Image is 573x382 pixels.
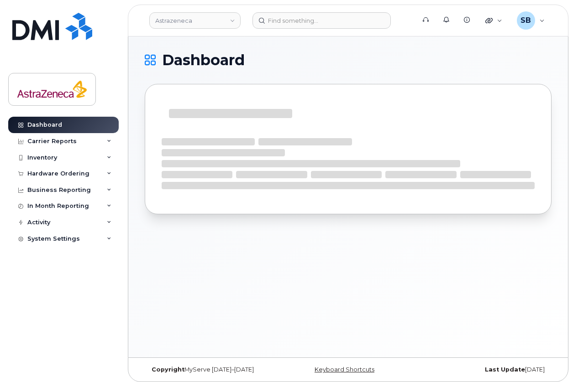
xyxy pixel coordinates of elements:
[416,366,552,373] div: [DATE]
[152,366,184,373] strong: Copyright
[162,53,245,67] span: Dashboard
[315,366,374,373] a: Keyboard Shortcuts
[485,366,525,373] strong: Last Update
[145,366,280,373] div: MyServe [DATE]–[DATE]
